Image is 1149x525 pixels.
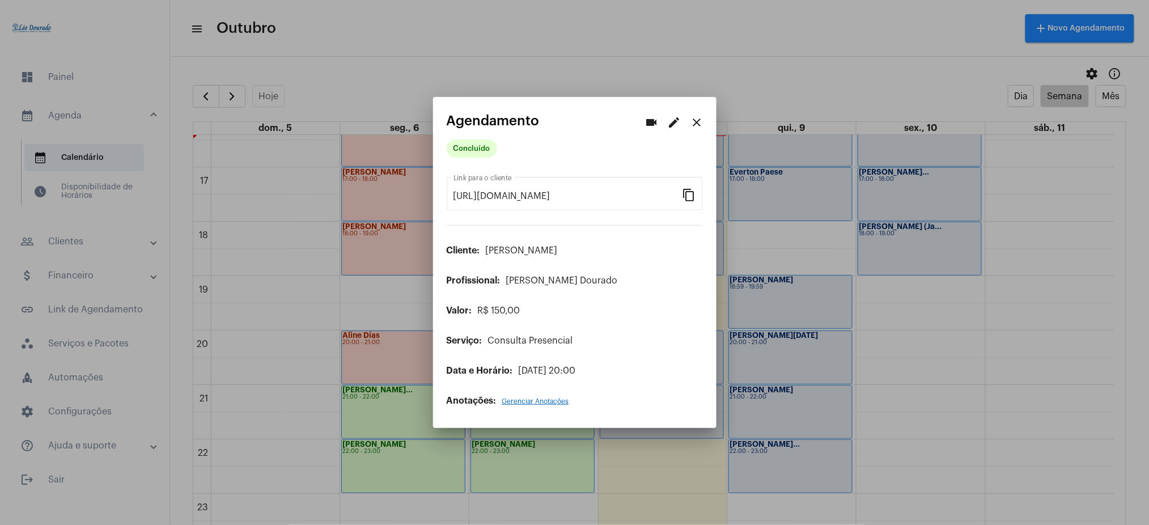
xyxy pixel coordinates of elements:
mat-icon: videocam [645,116,659,129]
span: [PERSON_NAME] Dourado [506,276,618,285]
span: Valor: [447,306,472,315]
span: R$ 150,00 [478,306,520,315]
span: Consulta Presencial [488,336,573,345]
span: Profissional: [447,276,501,285]
span: Data e Horário: [447,366,513,375]
mat-icon: edit [668,116,681,129]
span: Serviço: [447,336,482,345]
mat-chip: Concluído [447,139,497,158]
span: Anotações: [447,396,497,405]
mat-icon: content_copy [682,188,696,201]
span: Agendamento [447,113,540,128]
input: Link [453,191,682,201]
span: [PERSON_NAME] [486,246,558,255]
span: Gerenciar Anotações [502,398,569,405]
span: Cliente: [447,246,480,255]
mat-icon: close [690,116,704,129]
span: [DATE] 20:00 [519,366,576,375]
